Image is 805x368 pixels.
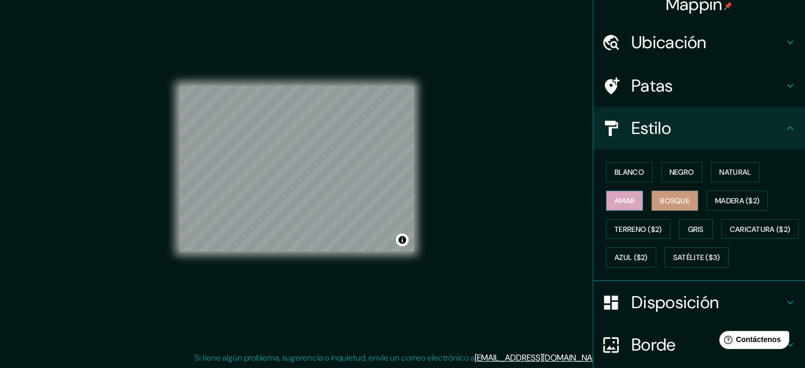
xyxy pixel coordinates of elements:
font: Patas [631,75,673,97]
font: Si tiene algún problema, sugerencia o inquietud, envíe un correo electrónico a [194,352,475,363]
font: Amar [614,196,635,205]
font: Blanco [614,167,644,177]
font: Ubicación [631,31,707,53]
button: Amar [606,191,643,211]
a: [EMAIL_ADDRESS][DOMAIN_NAME] [475,352,605,363]
font: Terreno ($2) [614,225,662,234]
font: Satélite ($3) [673,253,720,263]
font: Gris [688,225,704,234]
img: pin-icon.png [724,2,732,10]
font: Madera ($2) [715,196,759,205]
button: Activar o desactivar atribución [396,234,409,246]
button: Negro [661,162,703,182]
button: Blanco [606,162,653,182]
font: Disposición [631,291,719,313]
button: Natural [711,162,759,182]
button: Bosque [652,191,698,211]
button: Caricatura ($2) [721,219,799,239]
font: Azul ($2) [614,253,648,263]
button: Gris [679,219,713,239]
iframe: Lanzador de widgets de ayuda [711,327,793,356]
div: Patas [593,65,805,107]
div: Estilo [593,107,805,149]
font: Borde [631,334,676,356]
font: Bosque [660,196,690,205]
font: Caricatura ($2) [730,225,791,234]
font: Natural [719,167,751,177]
div: Ubicación [593,21,805,64]
button: Madera ($2) [707,191,768,211]
font: Negro [670,167,694,177]
canvas: Mapa [179,86,414,252]
div: Borde [593,324,805,366]
button: Azul ($2) [606,247,656,267]
button: Satélite ($3) [665,247,729,267]
font: Estilo [631,117,671,139]
div: Disposición [593,281,805,324]
button: Terreno ($2) [606,219,671,239]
